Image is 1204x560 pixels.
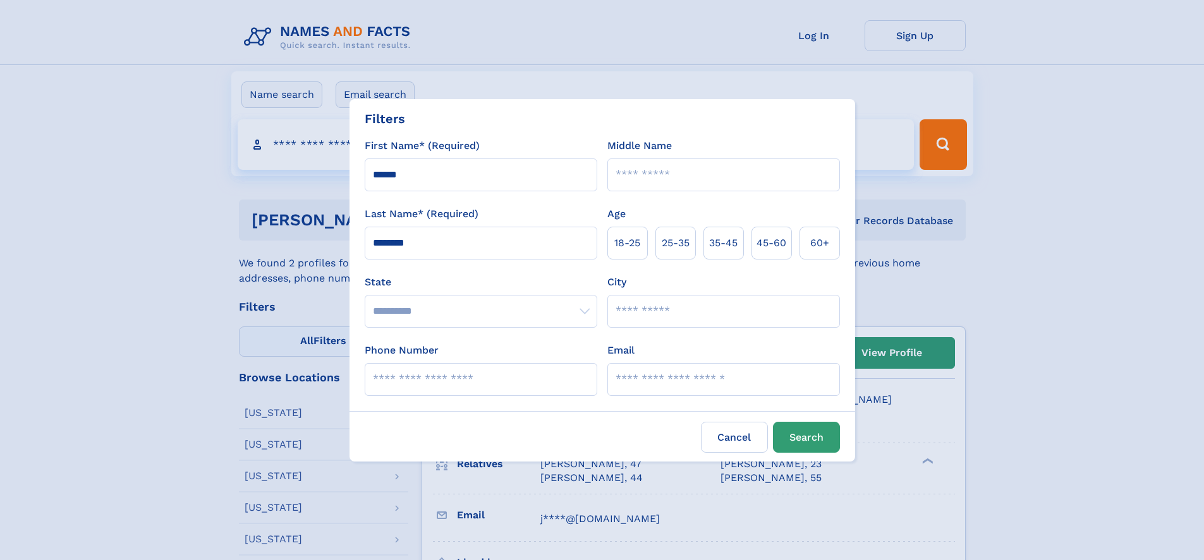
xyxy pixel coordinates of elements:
[365,109,405,128] div: Filters
[810,235,829,251] span: 60+
[773,422,840,453] button: Search
[365,206,478,222] label: Last Name* (Required)
[607,275,626,290] label: City
[614,235,640,251] span: 18‑25
[607,138,672,153] label: Middle Name
[709,235,738,251] span: 35‑45
[365,275,597,290] label: State
[701,422,768,453] label: Cancel
[607,206,626,222] label: Age
[662,235,690,251] span: 25‑35
[365,343,439,358] label: Phone Number
[757,235,786,251] span: 45‑60
[607,343,635,358] label: Email
[365,138,480,153] label: First Name* (Required)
